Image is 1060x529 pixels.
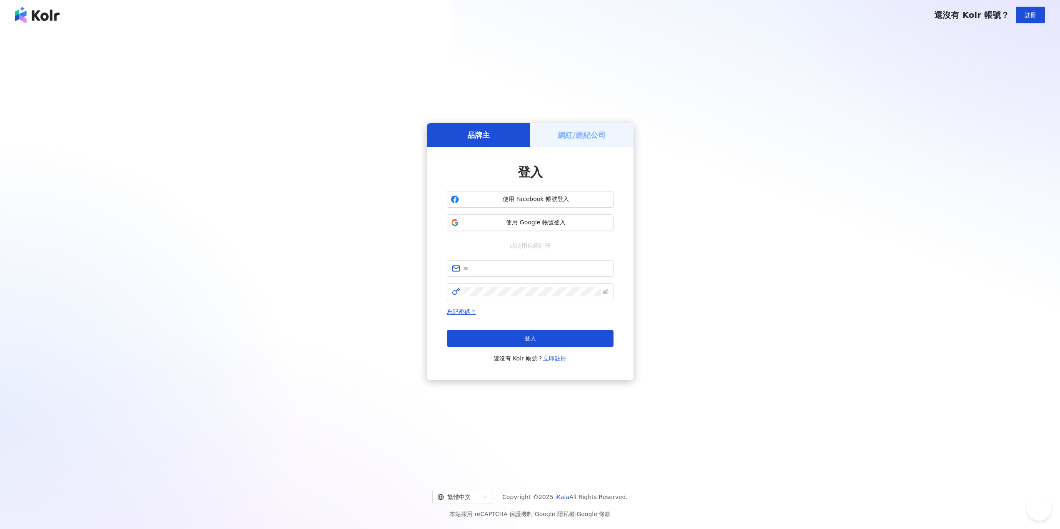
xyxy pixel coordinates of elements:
span: 登入 [518,165,543,179]
button: 註冊 [1016,7,1045,23]
span: Copyright © 2025 All Rights Reserved. [502,492,628,502]
button: 使用 Facebook 帳號登入 [447,191,614,208]
span: | [575,511,577,517]
h5: 品牌主 [467,130,490,140]
span: 使用 Facebook 帳號登入 [462,195,610,204]
iframe: Help Scout Beacon - Open [1027,496,1052,521]
span: 或使用信箱註冊 [504,241,556,250]
span: 註冊 [1025,12,1036,18]
button: 使用 Google 帳號登入 [447,214,614,231]
div: 繁體中文 [437,490,480,504]
span: 還沒有 Kolr 帳號？ [494,353,567,363]
span: 使用 Google 帳號登入 [462,219,610,227]
span: 本站採用 reCAPTCHA 保護機制 [449,509,611,519]
img: logo [15,7,60,23]
span: | [533,511,535,517]
a: 忘記密碼？ [447,308,476,315]
a: Google 條款 [576,511,611,517]
h5: 網紅/經紀公司 [558,130,606,140]
span: eye-invisible [603,289,609,295]
button: 登入 [447,330,614,347]
a: Google 隱私權 [535,511,575,517]
a: 立即註冊 [543,355,566,362]
span: 還沒有 Kolr 帳號？ [934,10,1009,20]
a: iKala [555,494,569,500]
span: 登入 [524,335,536,342]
